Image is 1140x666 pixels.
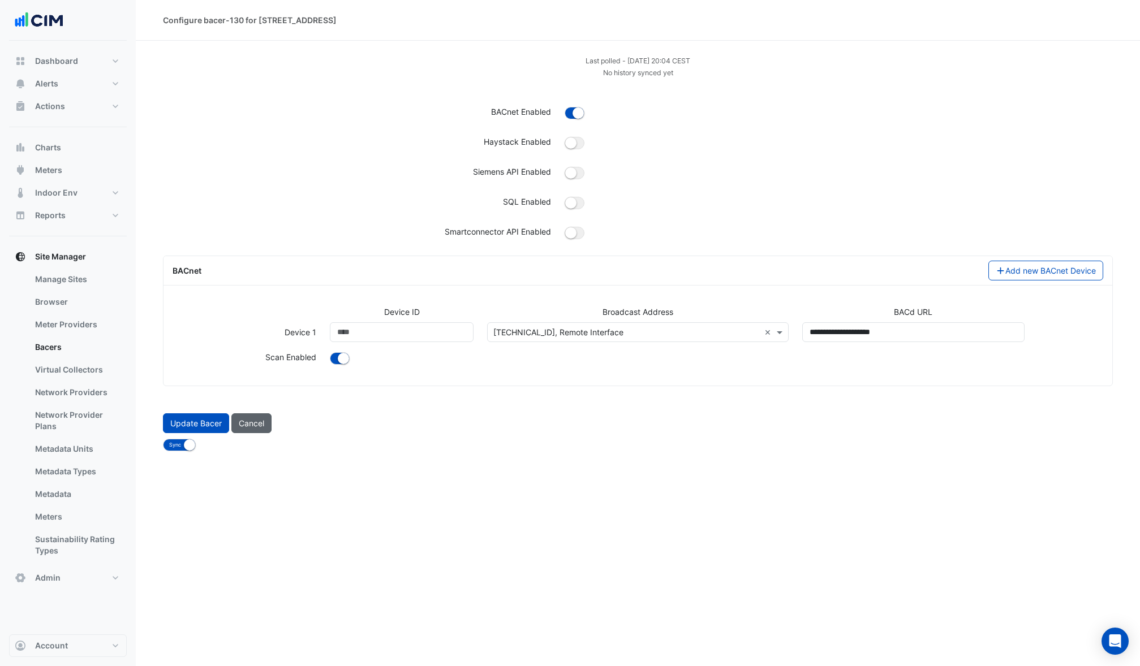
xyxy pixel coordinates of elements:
[35,251,86,262] span: Site Manager
[9,159,127,181] button: Meters
[9,95,127,118] button: Actions
[9,268,127,566] div: Site Manager
[15,187,26,198] app-icon: Indoor Env
[231,413,272,433] button: Cancel
[265,351,316,363] label: Background scheduled scan enabled
[445,226,551,237] label: Smartconnector API Enabled
[9,181,127,204] button: Indoor Env
[9,566,127,589] button: Admin
[35,187,78,198] span: Indoor Env
[15,165,26,176] app-icon: Meters
[35,572,61,583] span: Admin
[35,640,68,651] span: Account
[26,313,127,336] a: Meter Providers
[473,166,551,178] label: Siemens API Enabled
[26,358,127,381] a: Virtual Collectors
[163,439,196,448] ui-switch: Sync Bacer after update is applied
[586,57,690,65] small: Wed 24-Jul-2024 04:04 AEST
[35,142,61,153] span: Charts
[9,204,127,227] button: Reports
[163,14,337,26] div: Configure bacer-130 for [STREET_ADDRESS]
[26,291,127,313] a: Browser
[9,136,127,159] button: Charts
[15,251,26,262] app-icon: Site Manager
[173,266,201,275] span: BACnet
[15,101,26,112] app-icon: Actions
[35,55,78,67] span: Dashboard
[35,210,66,221] span: Reports
[163,413,229,433] button: Update Bacer
[15,78,26,89] app-icon: Alerts
[484,136,551,148] label: Haystack Enabled
[15,142,26,153] app-icon: Charts
[26,505,127,528] a: Meters
[15,55,26,67] app-icon: Dashboard
[26,528,127,562] a: Sustainability Rating Types
[603,68,673,77] small: No history synced yet
[491,106,551,118] label: BACnet Enabled
[35,78,58,89] span: Alerts
[26,268,127,291] a: Manage Sites
[26,460,127,483] a: Metadata Types
[26,381,127,404] a: Network Providers
[26,438,127,460] a: Metadata Units
[503,196,551,207] label: SQL Enabled
[9,634,127,657] button: Account
[764,326,774,338] span: Clear
[9,245,127,268] button: Site Manager
[603,306,673,318] label: Broadcast Address
[35,165,62,176] span: Meters
[894,306,932,318] label: BACd URL
[384,306,420,318] label: Device ID
[9,50,127,72] button: Dashboard
[988,261,1104,280] button: Add new BACnet Device
[26,404,127,438] a: Network Provider Plans
[14,9,64,32] img: Company Logo
[26,336,127,358] a: Bacers
[35,101,65,112] span: Actions
[1102,628,1129,655] div: Open Intercom Messenger
[26,483,127,505] a: Metadata
[9,72,127,95] button: Alerts
[15,572,26,583] app-icon: Admin
[285,322,316,342] label: Device 1
[15,210,26,221] app-icon: Reports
